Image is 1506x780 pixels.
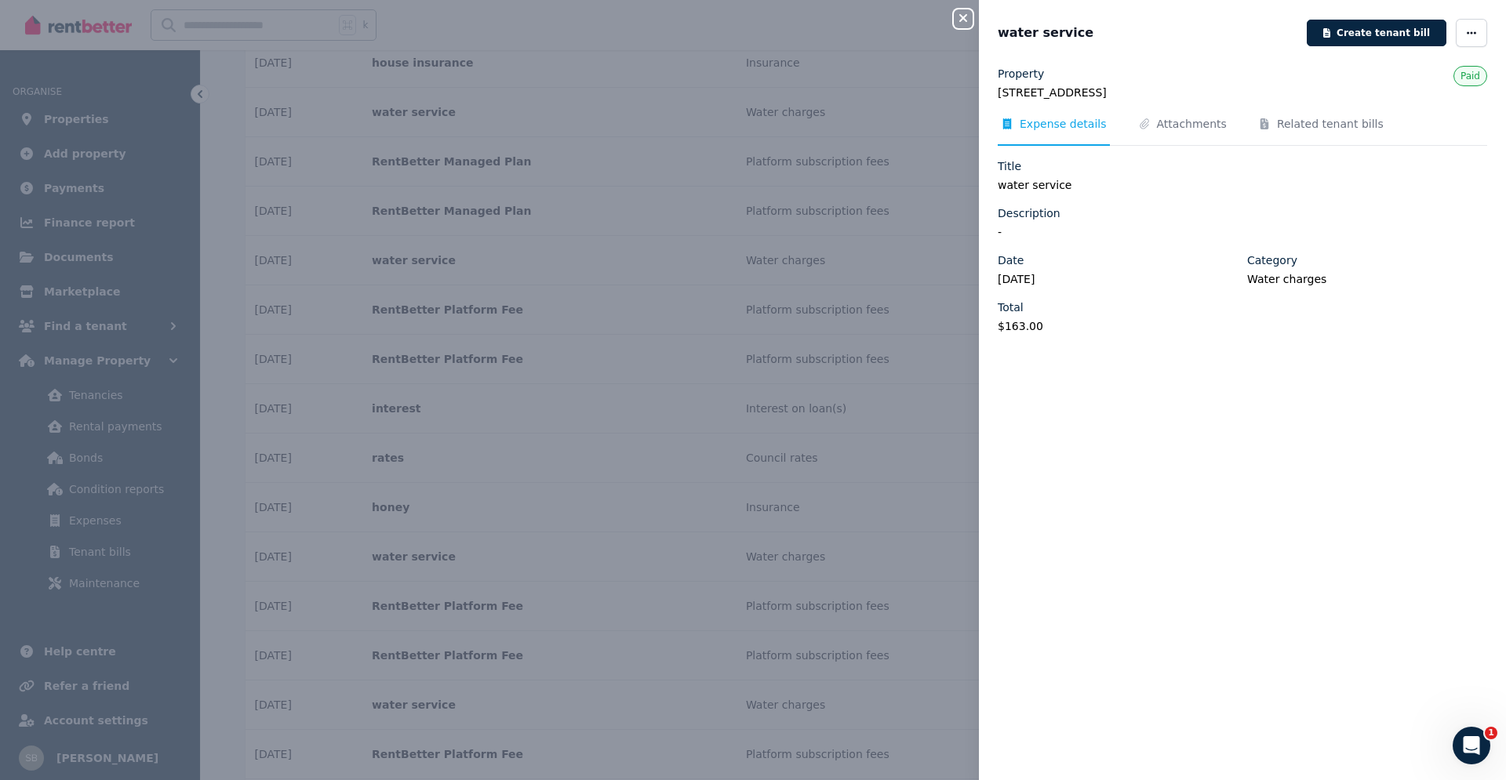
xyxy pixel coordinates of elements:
[1485,727,1497,739] span: 1
[1277,116,1384,132] span: Related tenant bills
[998,271,1238,287] legend: [DATE]
[1247,252,1297,268] label: Category
[1453,727,1490,764] iframe: Intercom live chat
[1020,116,1107,132] span: Expense details
[998,224,1487,240] legend: -
[998,24,1093,42] span: water service
[998,205,1060,221] label: Description
[998,116,1487,146] nav: Tabs
[998,66,1044,82] label: Property
[998,85,1487,100] legend: [STREET_ADDRESS]
[998,299,1024,315] label: Total
[998,318,1238,334] legend: $163.00
[1461,71,1480,82] span: Paid
[1247,271,1487,287] legend: Water charges
[1157,116,1227,132] span: Attachments
[998,177,1487,193] legend: water service
[1307,20,1446,46] button: Create tenant bill
[998,252,1024,268] label: Date
[998,158,1021,174] label: Title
